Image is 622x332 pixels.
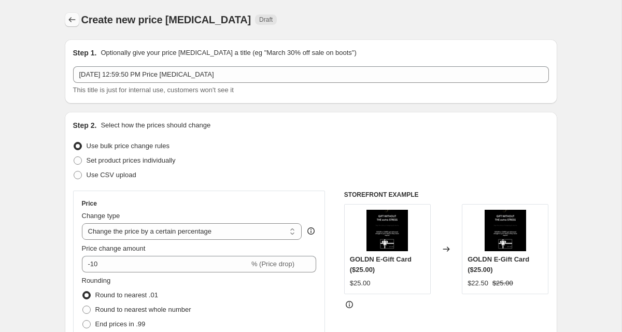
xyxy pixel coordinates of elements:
[95,320,146,328] span: End prices in .99
[82,256,249,272] input: -15
[73,66,549,83] input: 30% off holiday sale
[259,16,273,24] span: Draft
[87,156,176,164] span: Set product prices individually
[95,306,191,313] span: Round to nearest whole number
[73,48,97,58] h2: Step 1.
[101,48,356,58] p: Optionally give your price [MEDICAL_DATA] a title (eg "March 30% off sale on boots")
[65,12,79,27] button: Price change jobs
[344,191,549,199] h6: STOREFRONT EXAMPLE
[306,226,316,236] div: help
[468,255,529,273] span: GOLDN E-Gift Card ($25.00)
[81,14,251,25] span: Create new price [MEDICAL_DATA]
[82,199,97,208] h3: Price
[251,260,294,268] span: % (Price drop)
[82,212,120,220] span: Change type
[366,210,408,251] img: image_50864c26-8565-40be-ad2e-d4f1a5a612a8_80x.png
[95,291,158,299] span: Round to nearest .01
[87,142,169,150] span: Use bulk price change rules
[101,120,210,131] p: Select how the prices should change
[350,255,412,273] span: GOLDN E-Gift Card ($25.00)
[82,277,111,284] span: Rounding
[468,278,488,288] div: $22.50
[350,278,371,288] div: $25.00
[87,171,136,179] span: Use CSV upload
[73,120,97,131] h2: Step 2.
[73,86,234,94] span: This title is just for internal use, customers won't see it
[82,244,146,252] span: Price change amount
[492,278,513,288] strike: $25.00
[485,210,526,251] img: image_50864c26-8565-40be-ad2e-d4f1a5a612a8_80x.png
